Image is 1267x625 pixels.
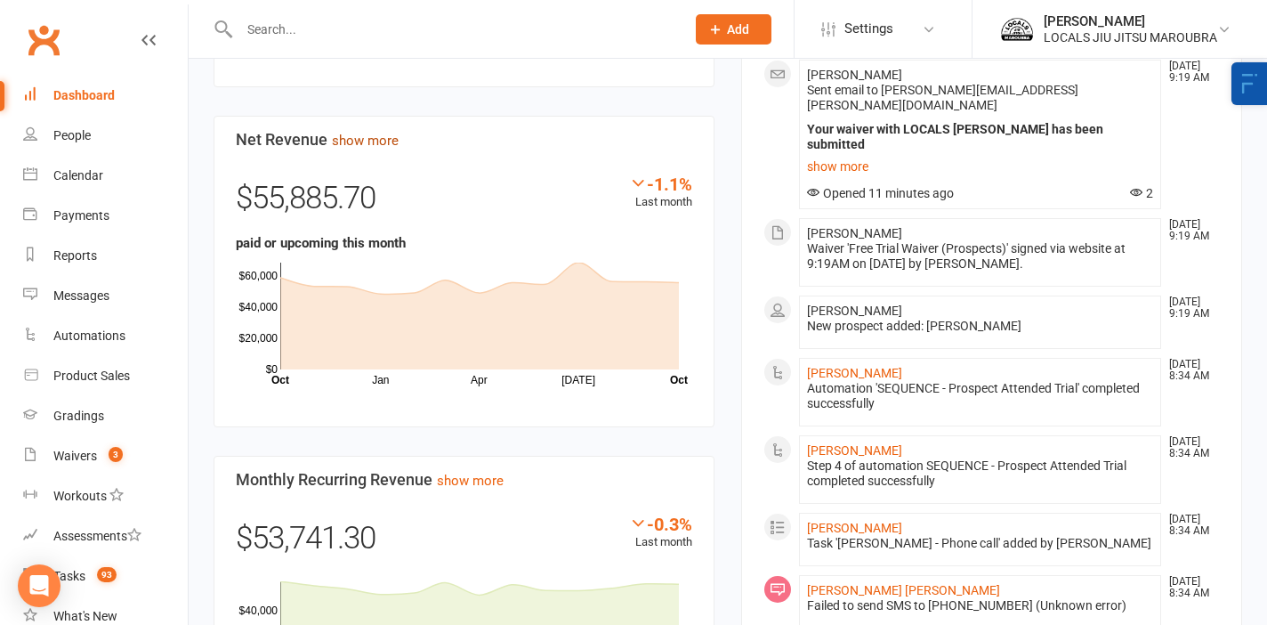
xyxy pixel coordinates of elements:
div: Messages [53,288,109,303]
div: Last month [629,174,692,212]
div: Waiver 'Free Trial Waiver (Prospects)' signed via website at 9:19AM on [DATE] by [PERSON_NAME]. [807,241,1153,272]
div: What's New [53,609,117,623]
a: [PERSON_NAME] [807,366,902,380]
time: [DATE] 9:19 AM [1160,296,1219,320]
span: Settings [844,9,893,49]
div: People [53,128,91,142]
span: [PERSON_NAME] [807,226,902,240]
a: People [23,116,188,156]
a: Clubworx [21,18,66,62]
a: show more [807,154,1153,179]
span: [PERSON_NAME] [807,68,902,82]
div: Task '[PERSON_NAME] - Phone call' added by [PERSON_NAME] [807,536,1153,551]
div: Your waiver with LOCALS [PERSON_NAME] has been submitted [807,122,1153,152]
a: [PERSON_NAME] [PERSON_NAME] [807,583,1000,597]
a: Reports [23,236,188,276]
span: 3 [109,447,123,462]
span: 93 [97,567,117,582]
time: [DATE] 8:34 AM [1160,359,1219,382]
input: Search... [234,17,673,42]
a: Payments [23,196,188,236]
div: Open Intercom Messenger [18,564,61,607]
time: [DATE] 9:19 AM [1160,219,1219,242]
div: Waivers [53,449,97,463]
div: $55,885.70 [236,174,692,232]
div: New prospect added: [PERSON_NAME] [807,319,1153,334]
div: Calendar [53,168,103,183]
span: [PERSON_NAME] [807,304,902,318]
div: Assessments [53,529,141,543]
div: Workouts [53,489,107,503]
a: Assessments [23,516,188,556]
h3: Net Revenue [236,131,692,149]
a: Messages [23,276,188,316]
span: Opened 11 minutes ago [807,186,954,200]
div: [PERSON_NAME] [1044,13,1217,29]
a: Product Sales [23,356,188,396]
img: thumb_image1758934017.png [999,12,1035,47]
a: Calendar [23,156,188,196]
a: Dashboard [23,76,188,116]
div: Last month [629,514,692,552]
h3: Monthly Recurring Revenue [236,471,692,489]
time: [DATE] 8:34 AM [1160,514,1219,537]
div: $53,741.30 [236,514,692,572]
time: [DATE] 8:34 AM [1160,436,1219,459]
time: [DATE] 9:19 AM [1160,61,1219,84]
div: -1.1% [629,174,692,193]
a: Automations [23,316,188,356]
div: Step 4 of automation SEQUENCE - Prospect Attended Trial completed successfully [807,459,1153,489]
div: Automations [53,329,125,343]
a: [PERSON_NAME] [807,521,902,535]
div: -0.3% [629,514,692,533]
a: Tasks 93 [23,556,188,597]
div: Automation 'SEQUENCE - Prospect Attended Trial' completed successfully [807,381,1153,411]
a: show more [437,473,504,489]
span: Add [727,22,749,37]
div: Tasks [53,569,85,583]
a: Workouts [23,476,188,516]
div: Reports [53,248,97,263]
strong: paid or upcoming this month [236,235,406,251]
a: Waivers 3 [23,436,188,476]
div: Dashboard [53,88,115,102]
span: 2 [1130,186,1153,200]
a: show more [332,133,399,149]
div: Product Sales [53,369,130,383]
div: Gradings [53,409,104,423]
a: [PERSON_NAME] [807,443,902,458]
time: [DATE] 8:34 AM [1160,576,1219,599]
a: Gradings [23,396,188,436]
button: Add [696,14,771,45]
div: LOCALS JIU JITSU MAROUBRA [1044,29,1217,45]
span: Sent email to [PERSON_NAME][EMAIL_ADDRESS][PERSON_NAME][DOMAIN_NAME] [807,83,1078,112]
div: Payments [53,208,109,223]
